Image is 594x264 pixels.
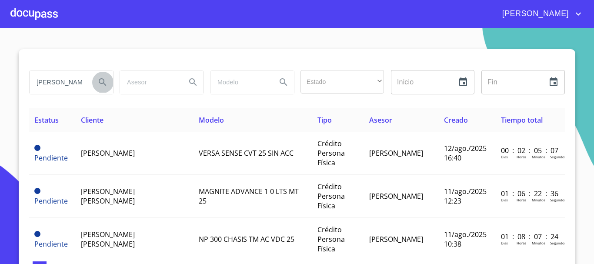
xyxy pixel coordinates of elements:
span: [PERSON_NAME] [369,148,423,158]
span: [PERSON_NAME] [PERSON_NAME] [81,230,135,249]
span: 12/ago./2025 16:40 [444,144,487,163]
span: Pendiente [34,196,68,206]
span: Tiempo total [501,115,543,125]
input: search [120,70,179,94]
span: [PERSON_NAME] [PERSON_NAME] [81,187,135,206]
p: Dias [501,154,508,159]
span: VERSA SENSE CVT 25 SIN ACC [199,148,294,158]
span: 11/ago./2025 12:23 [444,187,487,206]
p: Segundos [550,197,566,202]
p: Horas [517,241,526,245]
span: Creado [444,115,468,125]
span: [PERSON_NAME] [81,148,135,158]
p: Segundos [550,241,566,245]
p: Minutos [532,197,545,202]
span: Modelo [199,115,224,125]
span: Asesor [369,115,392,125]
p: Horas [517,197,526,202]
span: Pendiente [34,145,40,151]
p: 00 : 02 : 05 : 07 [501,146,560,155]
div: ​ [300,70,384,94]
span: Crédito Persona Física [317,225,345,254]
span: 11/ago./2025 10:38 [444,230,487,249]
p: Dias [501,197,508,202]
span: Cliente [81,115,103,125]
input: search [210,70,270,94]
span: Pendiente [34,153,68,163]
p: Minutos [532,154,545,159]
button: Search [92,72,113,93]
p: Dias [501,241,508,245]
p: Segundos [550,154,566,159]
span: Tipo [317,115,332,125]
span: Crédito Persona Física [317,182,345,211]
span: Estatus [34,115,59,125]
button: Search [183,72,204,93]
span: Crédito Persona Física [317,139,345,167]
span: Pendiente [34,188,40,194]
button: account of current user [496,7,584,21]
span: Pendiente [34,239,68,249]
span: [PERSON_NAME] [496,7,573,21]
p: 01 : 06 : 22 : 36 [501,189,560,198]
p: Horas [517,154,526,159]
span: Pendiente [34,231,40,237]
button: Search [273,72,294,93]
p: 01 : 08 : 07 : 24 [501,232,560,241]
span: [PERSON_NAME] [369,191,423,201]
input: search [30,70,89,94]
p: Minutos [532,241,545,245]
span: MAGNITE ADVANCE 1 0 LTS MT 25 [199,187,299,206]
span: NP 300 CHASIS TM AC VDC 25 [199,234,294,244]
span: [PERSON_NAME] [369,234,423,244]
